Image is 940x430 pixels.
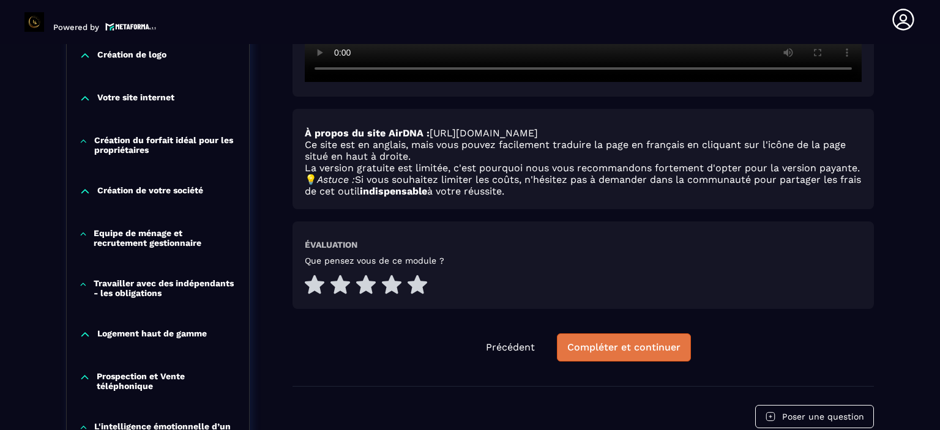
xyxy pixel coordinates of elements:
p: Ce site est en anglais, mais vous pouvez facilement traduire la page en français en cliquant sur ... [305,139,862,162]
p: 💡 Si vous souhaitez limiter les coûts, n'hésitez pas à demander dans la communauté pour partager ... [305,174,862,197]
h5: Que pensez vous de ce module ? [305,256,444,265]
p: La version gratuite est limitée, c'est pourquoi nous vous recommandons fortement d'opter pour la ... [305,162,862,174]
strong: À propos du site AirDNA : [305,127,430,139]
button: Précédent [476,334,545,361]
p: Logement haut de gamme [97,328,207,341]
button: Poser une question [755,405,874,428]
p: Travailler avec des indépendants - les obligations [94,278,237,298]
strong: indispensable [360,185,427,197]
p: Création de votre société [97,185,203,198]
em: Astuce : [317,174,355,185]
p: Votre site internet [97,92,174,105]
h6: Évaluation [305,240,357,250]
p: Création de logo [97,50,166,62]
img: logo [105,21,157,32]
p: Powered by [53,23,99,32]
p: [URL][DOMAIN_NAME] [305,127,862,139]
img: logo-branding [24,12,44,32]
p: Prospection et Vente téléphonique [97,371,237,391]
div: Compléter et continuer [567,341,681,354]
p: Equipe de ménage et recrutement gestionnaire [94,228,237,248]
button: Compléter et continuer [557,333,691,361]
p: Création du forfait idéal pour les propriétaires [94,135,237,155]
